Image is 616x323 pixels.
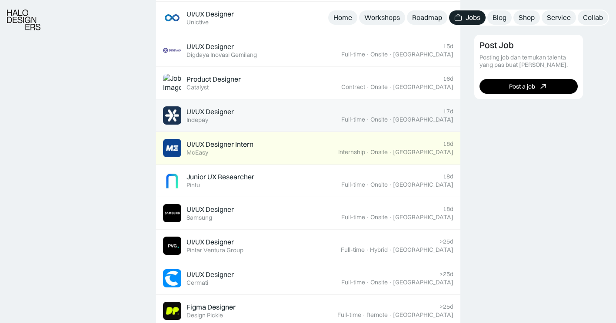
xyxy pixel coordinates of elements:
[440,303,453,310] div: >25d
[389,148,392,156] div: ·
[393,181,453,188] div: [GEOGRAPHIC_DATA]
[370,246,388,254] div: Hybrid
[186,10,234,19] div: UI/UX Designer
[389,311,392,319] div: ·
[366,214,370,221] div: ·
[186,279,208,287] div: Cermati
[156,34,460,67] a: Job ImageUI/UX DesignerDigdaya Inovasi Gemilang15dFull-time·Onsite·[GEOGRAPHIC_DATA]
[163,74,181,92] img: Job Image
[186,19,209,26] div: Unictive
[578,10,608,25] a: Collab
[366,181,370,188] div: ·
[341,116,365,123] div: Full-time
[370,214,388,221] div: Onsite
[186,205,234,214] div: UI/UX Designer
[186,303,236,312] div: Figma Designer
[443,43,453,50] div: 15d
[370,51,388,58] div: Onsite
[163,9,181,27] img: Job Image
[443,108,453,115] div: 17d
[186,214,212,221] div: Samsung
[156,67,460,99] a: Job ImageProduct DesignerCatalyst16dContract·Onsite·[GEOGRAPHIC_DATA]
[443,75,453,82] div: 16d
[341,83,365,91] div: Contract
[443,173,453,180] div: 18d
[393,116,453,123] div: [GEOGRAPHIC_DATA]
[186,75,241,84] div: Product Designer
[389,83,392,91] div: ·
[186,237,234,247] div: UI/UX Designer
[393,279,453,286] div: [GEOGRAPHIC_DATA]
[186,116,208,124] div: Indepay
[466,13,480,22] div: Jobs
[370,279,388,286] div: Onsite
[393,246,453,254] div: [GEOGRAPHIC_DATA]
[440,270,453,278] div: >25d
[389,279,392,286] div: ·
[341,214,365,221] div: Full-time
[370,83,388,91] div: Onsite
[509,82,535,90] div: Post a job
[440,238,453,245] div: >25d
[370,148,388,156] div: Onsite
[359,10,405,25] a: Workshops
[513,10,540,25] a: Shop
[156,262,460,295] a: Job ImageUI/UX DesignerCermati>25dFull-time·Onsite·[GEOGRAPHIC_DATA]
[366,116,370,123] div: ·
[443,205,453,213] div: 18d
[366,51,370,58] div: ·
[479,40,514,50] div: Post Job
[389,116,392,123] div: ·
[366,246,369,254] div: ·
[370,181,388,188] div: Onsite
[393,214,453,221] div: [GEOGRAPHIC_DATA]
[156,165,460,197] a: Job ImageJunior UX ResearcherPintu18dFull-time·Onsite·[GEOGRAPHIC_DATA]
[186,181,200,189] div: Pintu
[338,148,365,156] div: Internship
[186,42,234,51] div: UI/UX Designer
[156,197,460,230] a: Job ImageUI/UX DesignerSamsung18dFull-time·Onsite·[GEOGRAPHIC_DATA]
[156,230,460,262] a: Job ImageUI/UX DesignerPintar Ventura Group>25dFull-time·Hybrid·[GEOGRAPHIC_DATA]
[163,237,181,255] img: Job Image
[333,13,352,22] div: Home
[186,51,257,59] div: Digdaya Inovasi Gemilang
[186,270,234,279] div: UI/UX Designer
[163,204,181,222] img: Job Image
[186,84,209,91] div: Catalyst
[341,246,365,254] div: Full-time
[393,83,453,91] div: [GEOGRAPHIC_DATA]
[407,10,447,25] a: Roadmap
[583,13,603,22] div: Collab
[186,172,254,181] div: Junior UX Researcher
[366,83,370,91] div: ·
[362,311,366,319] div: ·
[493,13,506,22] div: Blog
[393,148,453,156] div: [GEOGRAPHIC_DATA]
[163,171,181,190] img: Job Image
[186,149,208,156] div: McEasy
[479,54,578,69] div: Posting job dan temukan talenta yang pas buat [PERSON_NAME].
[341,279,365,286] div: Full-time
[341,51,365,58] div: Full-time
[412,13,442,22] div: Roadmap
[366,279,370,286] div: ·
[328,10,357,25] a: Home
[393,51,453,58] div: [GEOGRAPHIC_DATA]
[487,10,512,25] a: Blog
[156,99,460,132] a: Job ImageUI/UX DesignerIndepay17dFull-time·Onsite·[GEOGRAPHIC_DATA]
[341,181,365,188] div: Full-time
[186,107,234,116] div: UI/UX Designer
[547,13,571,22] div: Service
[519,13,535,22] div: Shop
[449,10,486,25] a: Jobs
[366,148,370,156] div: ·
[389,181,392,188] div: ·
[366,311,388,319] div: Remote
[337,311,361,319] div: Full-time
[156,2,460,34] a: Job ImageUI/UX DesignerUnictive14dFull-time·Onsite·[GEOGRAPHIC_DATA]
[479,79,578,94] a: Post a job
[393,311,453,319] div: [GEOGRAPHIC_DATA]
[364,13,400,22] div: Workshops
[163,139,181,157] img: Job Image
[163,106,181,125] img: Job Image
